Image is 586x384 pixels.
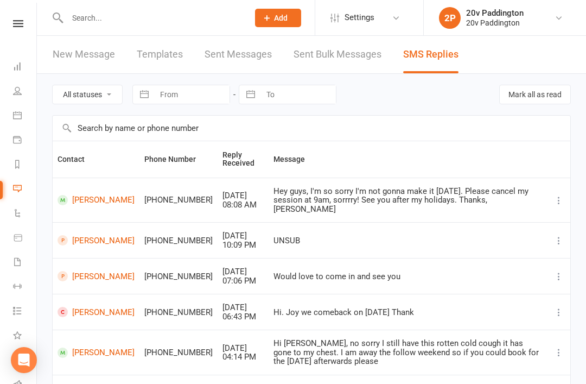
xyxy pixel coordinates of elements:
div: 07:06 PM [222,276,264,286]
div: Hi [PERSON_NAME], no sorry I still have this rotten cold cough it has gone to my chest. I am away... [273,339,543,366]
div: [DATE] [222,267,264,276]
div: Open Intercom Messenger [11,347,37,373]
a: SMS Replies [403,36,458,73]
div: [DATE] [222,303,264,312]
div: Would love to come in and see you [273,272,543,281]
div: UNSUB [273,236,543,245]
div: [PHONE_NUMBER] [144,196,213,205]
th: Phone Number [139,141,218,178]
div: [DATE] [222,344,264,353]
div: 20v Paddington [466,8,524,18]
th: Contact [53,141,139,178]
th: Reply Received [218,141,269,178]
a: Payments [13,129,37,153]
button: Mark all as read [499,85,571,104]
a: What's New [13,324,37,349]
a: [PERSON_NAME] [58,271,135,281]
div: 08:08 AM [222,200,264,210]
div: [PHONE_NUMBER] [144,272,213,281]
a: [PERSON_NAME] [58,348,135,358]
a: [PERSON_NAME] [58,195,135,205]
a: [PERSON_NAME] [58,235,135,245]
span: Add [274,14,288,22]
div: 2P [439,7,461,29]
div: Hi. Joy we comeback on [DATE] Thank [273,308,543,317]
div: 06:43 PM [222,312,264,322]
a: Reports [13,153,37,178]
div: [PHONE_NUMBER] [144,348,213,357]
a: Dashboard [13,55,37,80]
a: New Message [53,36,115,73]
span: Settings [345,5,374,30]
a: Product Sales [13,226,37,251]
input: Search... [64,10,241,26]
a: Calendar [13,104,37,129]
div: Hey guys, I'm so sorry I'm not gonna make it [DATE]. Please cancel my session at 9am, sorrrry! Se... [273,187,543,214]
div: [DATE] [222,191,264,200]
input: To [260,85,336,104]
input: Search by name or phone number [53,116,570,141]
a: People [13,80,37,104]
div: [PHONE_NUMBER] [144,308,213,317]
a: Templates [137,36,183,73]
a: Sent Messages [205,36,272,73]
div: [PHONE_NUMBER] [144,236,213,245]
div: 04:14 PM [222,352,264,362]
div: [DATE] [222,231,264,241]
button: Add [255,9,301,27]
a: Sent Bulk Messages [294,36,381,73]
a: [PERSON_NAME] [58,307,135,317]
input: From [154,85,230,104]
div: 10:09 PM [222,241,264,250]
div: 20v Paddington [466,18,524,28]
th: Message [269,141,547,178]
